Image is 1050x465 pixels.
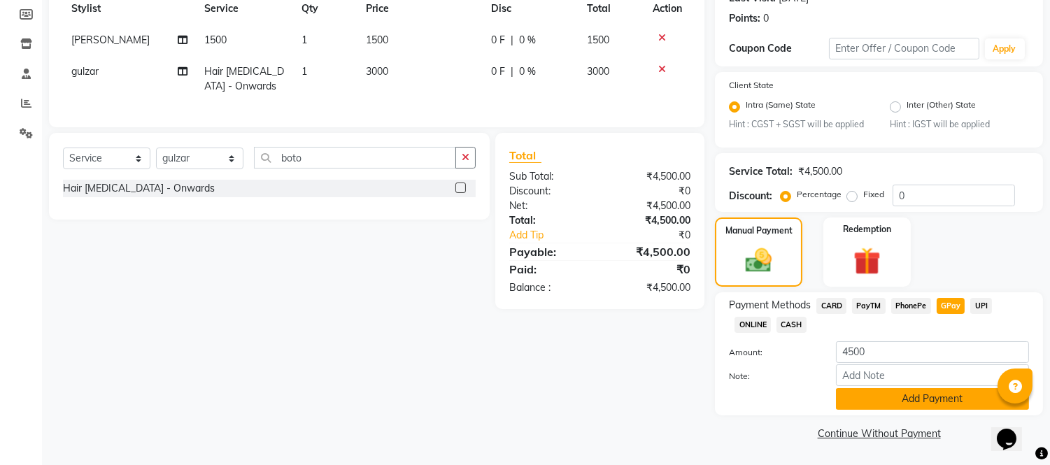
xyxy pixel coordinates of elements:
div: Payable: [499,243,600,260]
div: Sub Total: [499,169,600,184]
span: 1 [301,34,307,46]
button: Add Payment [836,388,1029,410]
div: 0 [763,11,769,26]
div: ₹4,500.00 [798,164,842,179]
span: 1500 [366,34,388,46]
span: 0 F [491,33,505,48]
span: | [511,33,513,48]
span: 1 [301,65,307,78]
div: Discount: [499,184,600,199]
span: [PERSON_NAME] [71,34,150,46]
label: Fixed [863,188,884,201]
input: Amount [836,341,1029,363]
input: Search or Scan [254,147,456,169]
span: CASH [776,317,807,333]
div: Service Total: [729,164,793,179]
div: Discount: [729,189,772,203]
small: Hint : IGST will be applied [890,118,1029,131]
img: _gift.svg [845,244,889,278]
span: 3000 [588,65,610,78]
iframe: chat widget [991,409,1036,451]
span: Total [509,148,541,163]
div: Paid: [499,261,600,278]
label: Client State [729,79,774,92]
label: Amount: [718,346,825,359]
label: Redemption [843,223,891,236]
div: Balance : [499,280,600,295]
label: Inter (Other) State [907,99,976,115]
span: PhonePe [891,298,931,314]
a: Add Tip [499,228,617,243]
span: 1500 [205,34,227,46]
div: ₹0 [617,228,702,243]
img: _cash.svg [737,245,779,276]
button: Apply [985,38,1025,59]
span: CARD [816,298,846,314]
div: ₹4,500.00 [600,199,702,213]
span: PayTM [852,298,886,314]
span: 0 % [519,33,536,48]
div: Total: [499,213,600,228]
label: Note: [718,370,825,382]
div: ₹4,500.00 [600,280,702,295]
span: | [511,64,513,79]
span: UPI [970,298,992,314]
input: Add Note [836,364,1029,386]
div: ₹4,500.00 [600,243,702,260]
span: 0 F [491,64,505,79]
div: ₹0 [600,261,702,278]
div: Points: [729,11,760,26]
div: ₹4,500.00 [600,213,702,228]
span: 3000 [366,65,388,78]
span: 0 % [519,64,536,79]
span: 1500 [588,34,610,46]
span: ONLINE [735,317,771,333]
div: ₹0 [600,184,702,199]
label: Manual Payment [725,224,793,237]
label: Intra (Same) State [746,99,816,115]
span: Payment Methods [729,298,811,313]
div: Hair [MEDICAL_DATA] - Onwards [63,181,215,196]
div: ₹4,500.00 [600,169,702,184]
span: GPay [937,298,965,314]
div: Net: [499,199,600,213]
a: Continue Without Payment [718,427,1040,441]
small: Hint : CGST + SGST will be applied [729,118,868,131]
input: Enter Offer / Coupon Code [829,38,979,59]
span: gulzar [71,65,99,78]
label: Percentage [797,188,842,201]
span: Hair [MEDICAL_DATA] - Onwards [205,65,285,92]
div: Coupon Code [729,41,829,56]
